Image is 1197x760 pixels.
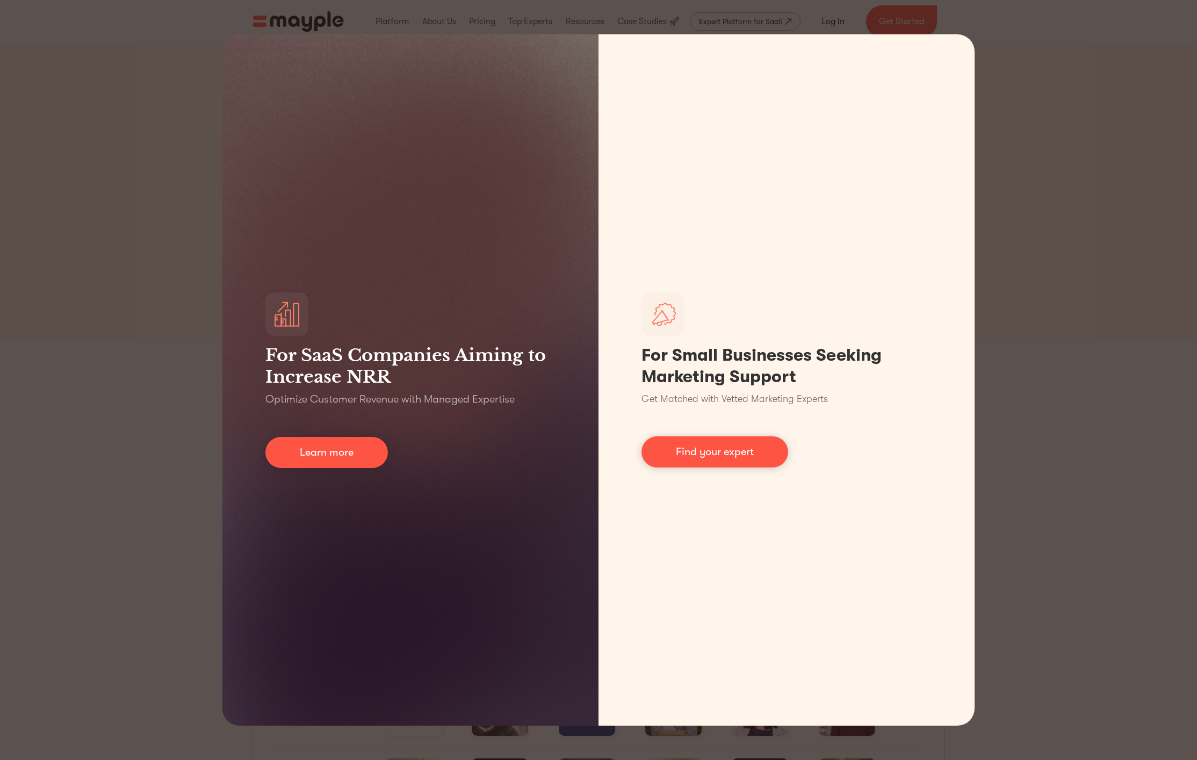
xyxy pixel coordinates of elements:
p: Optimize Customer Revenue with Managed Expertise [265,392,515,407]
p: Get Matched with Vetted Marketing Experts [641,392,828,406]
a: Learn more [265,437,388,468]
h3: For SaaS Companies Aiming to Increase NRR [265,345,556,388]
h1: For Small Businesses Seeking Marketing Support [641,345,932,388]
a: Find your expert [641,436,788,467]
